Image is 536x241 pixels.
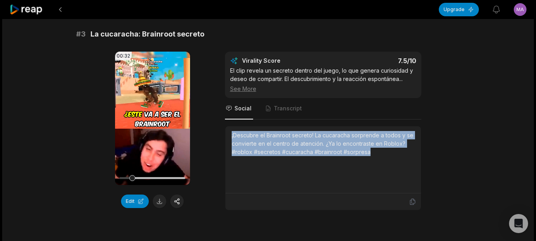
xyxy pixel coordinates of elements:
[232,131,415,156] div: ¡Descubre el Brainroot secreto! La cucaracha sorprende a todos y se convierte en el centro de ate...
[230,66,416,93] div: El clip revela un secreto dentro del juego, lo que genera curiosidad y deseo de compartir. El des...
[234,104,252,112] span: Social
[230,85,416,93] div: See More
[76,29,86,40] span: # 3
[509,214,528,233] div: Open Intercom Messenger
[331,57,416,65] div: 7.5 /10
[121,195,149,208] button: Edit
[242,57,327,65] div: Virality Score
[90,29,204,40] span: La cucaracha: Brainroot secreto
[115,52,190,185] video: Your browser does not support mp4 format.
[274,104,302,112] span: Transcript
[225,98,421,120] nav: Tabs
[439,3,479,16] button: Upgrade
